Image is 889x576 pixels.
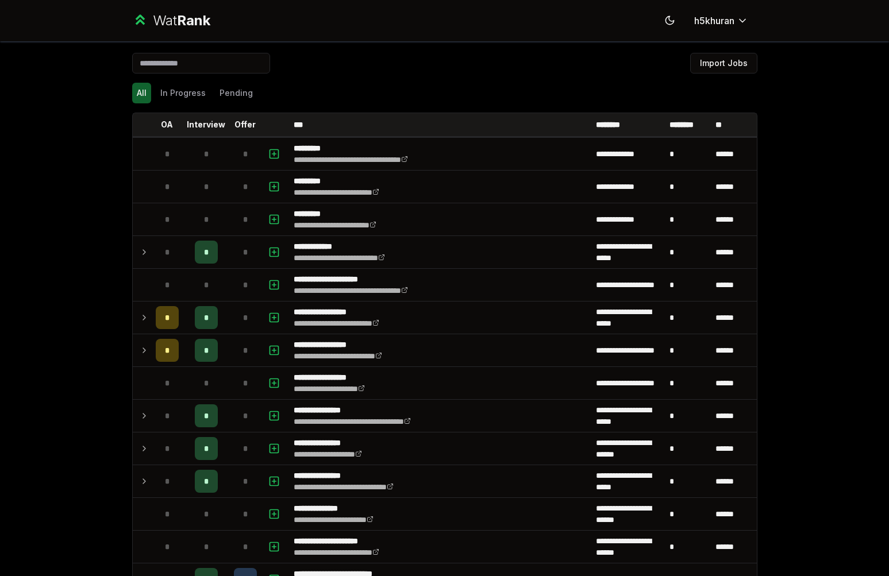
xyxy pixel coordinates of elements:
button: Import Jobs [690,53,757,74]
span: h5khuran [694,14,734,28]
div: Wat [153,11,210,30]
button: In Progress [156,83,210,103]
button: Pending [215,83,257,103]
span: Rank [177,12,210,29]
p: Interview [187,119,225,130]
p: Offer [234,119,256,130]
button: h5khuran [685,10,757,31]
a: WatRank [132,11,211,30]
button: All [132,83,151,103]
p: OA [161,119,173,130]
